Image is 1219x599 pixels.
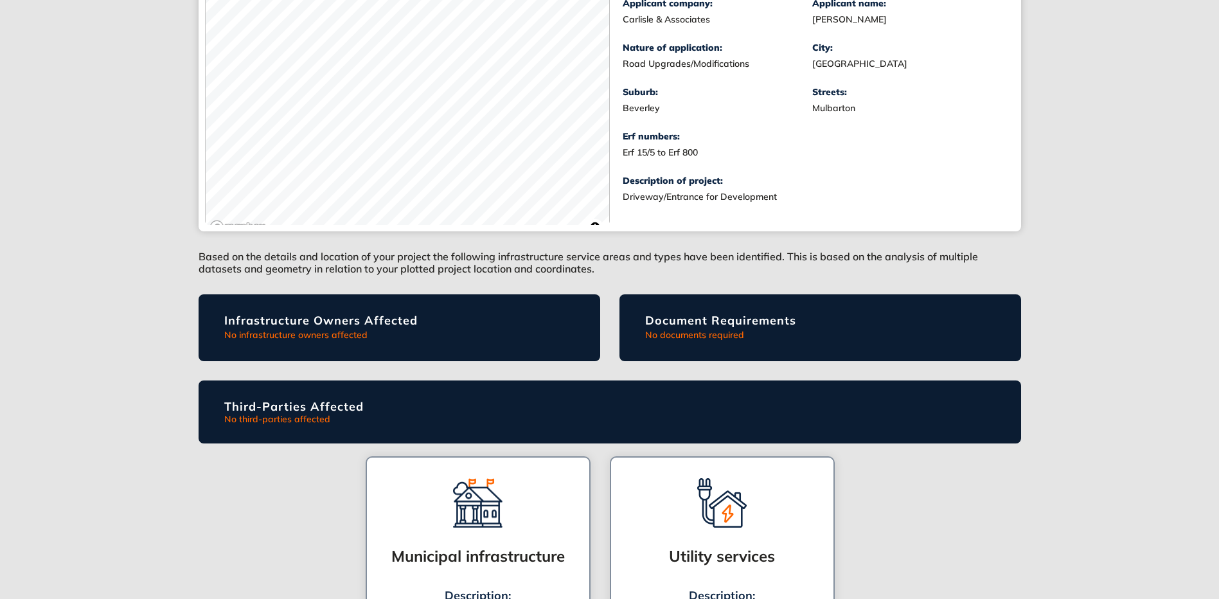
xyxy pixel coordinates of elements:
[812,14,1002,25] div: [PERSON_NAME]
[224,400,995,414] div: Third-Parties Affected
[623,175,1002,186] div: Description of project:
[623,147,812,158] div: Erf 15/5 to Erf 800
[645,329,744,341] span: No documents required
[224,314,574,328] div: Infrastructure Owners Affected
[623,192,944,202] div: Driveway/Entrance for Development
[623,87,812,98] div: Suburb:
[224,329,368,341] span: No infrastructure owners affected
[623,103,812,114] div: Beverley
[224,414,330,425] span: No third-parties affected
[623,58,812,69] div: Road Upgrades/Modifications
[812,103,1002,114] div: Mulbarton
[645,314,995,328] div: Document Requirements
[391,547,565,566] div: Municipal infrastructure
[209,220,266,235] a: Mapbox logo
[623,131,812,142] div: Erf numbers:
[812,42,1002,53] div: City:
[669,547,775,566] div: Utility services
[812,87,1002,98] div: Streets:
[623,42,812,53] div: Nature of application:
[812,58,1002,69] div: [GEOGRAPHIC_DATA]
[199,231,1021,294] div: Based on the details and location of your project the following infrastructure service areas and ...
[623,14,812,25] div: Carlisle & Associates
[591,220,599,234] span: Toggle attribution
